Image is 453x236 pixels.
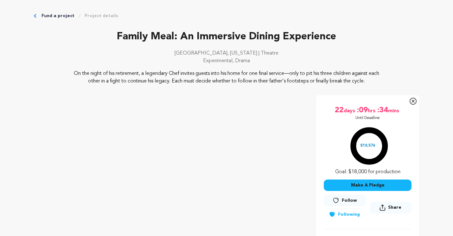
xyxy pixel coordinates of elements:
[85,13,118,19] a: Project details
[73,70,381,85] p: On the night of his retirement, a legendary Chef invites guests into his home for one final servi...
[388,204,401,211] span: Share
[355,115,380,121] p: Until Deadline
[370,202,412,216] span: Share
[342,197,357,204] span: Follow
[34,13,419,19] div: Breadcrumb
[324,195,366,206] button: Follow
[34,57,419,65] p: Experimental, Drama
[344,105,356,115] span: days
[324,180,412,191] button: Make A Pledge
[324,209,365,220] button: Following
[356,105,368,115] span: :09
[377,105,388,115] span: :34
[388,105,400,115] span: mins
[370,202,412,213] button: Share
[368,105,377,115] span: hrs
[34,29,419,44] p: Family Meal: An Immersive Dining Experience
[41,13,74,19] a: Fund a project
[34,49,419,57] p: [GEOGRAPHIC_DATA], [US_STATE] | Theatre
[335,105,344,115] span: 22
